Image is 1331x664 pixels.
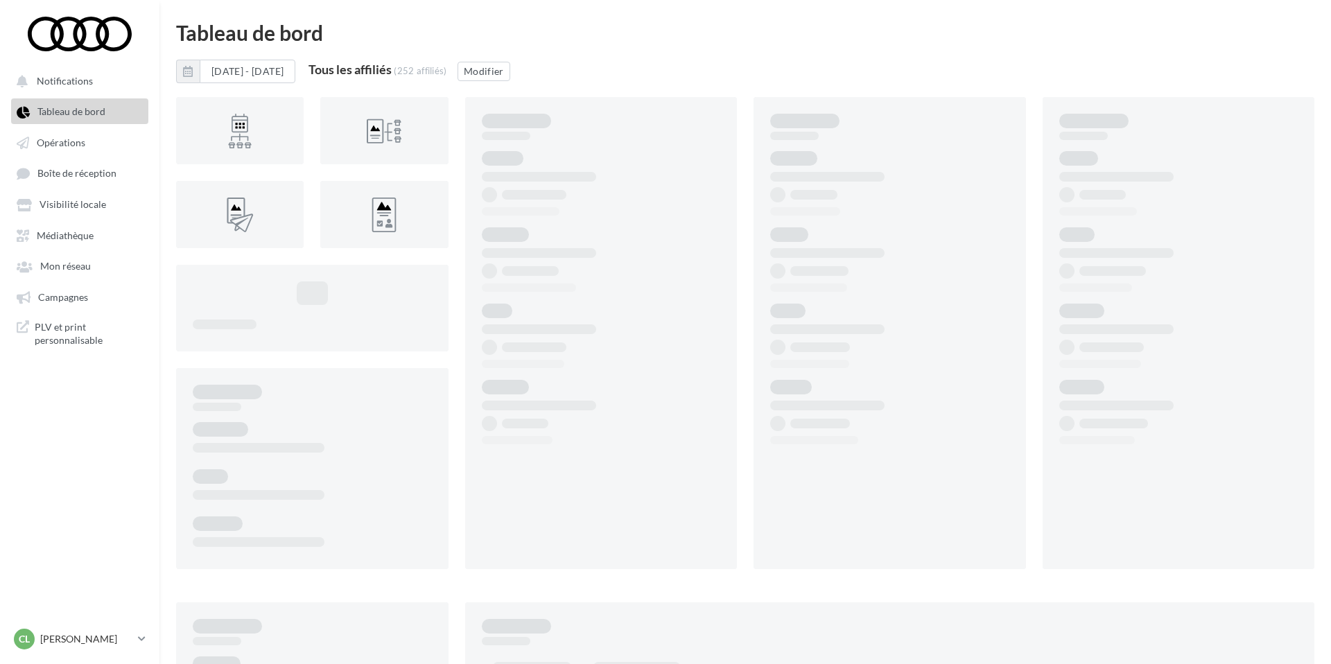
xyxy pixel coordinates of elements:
[37,106,105,118] span: Tableau de bord
[37,137,85,148] span: Opérations
[308,63,392,76] div: Tous les affiliés
[8,68,146,93] button: Notifications
[8,222,151,247] a: Médiathèque
[200,60,295,83] button: [DATE] - [DATE]
[8,130,151,155] a: Opérations
[35,320,143,347] span: PLV et print personnalisable
[40,199,106,211] span: Visibilité locale
[8,284,151,309] a: Campagnes
[37,168,116,180] span: Boîte de réception
[458,62,510,81] button: Modifier
[37,229,94,241] span: Médiathèque
[8,191,151,216] a: Visibilité locale
[176,60,295,83] button: [DATE] - [DATE]
[8,315,151,353] a: PLV et print personnalisable
[8,98,151,123] a: Tableau de bord
[19,632,30,646] span: Cl
[176,22,1314,43] div: Tableau de bord
[394,65,447,76] div: (252 affiliés)
[40,632,132,646] p: [PERSON_NAME]
[40,261,91,272] span: Mon réseau
[37,75,93,87] span: Notifications
[8,253,151,278] a: Mon réseau
[11,626,148,652] a: Cl [PERSON_NAME]
[38,291,88,303] span: Campagnes
[8,160,151,186] a: Boîte de réception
